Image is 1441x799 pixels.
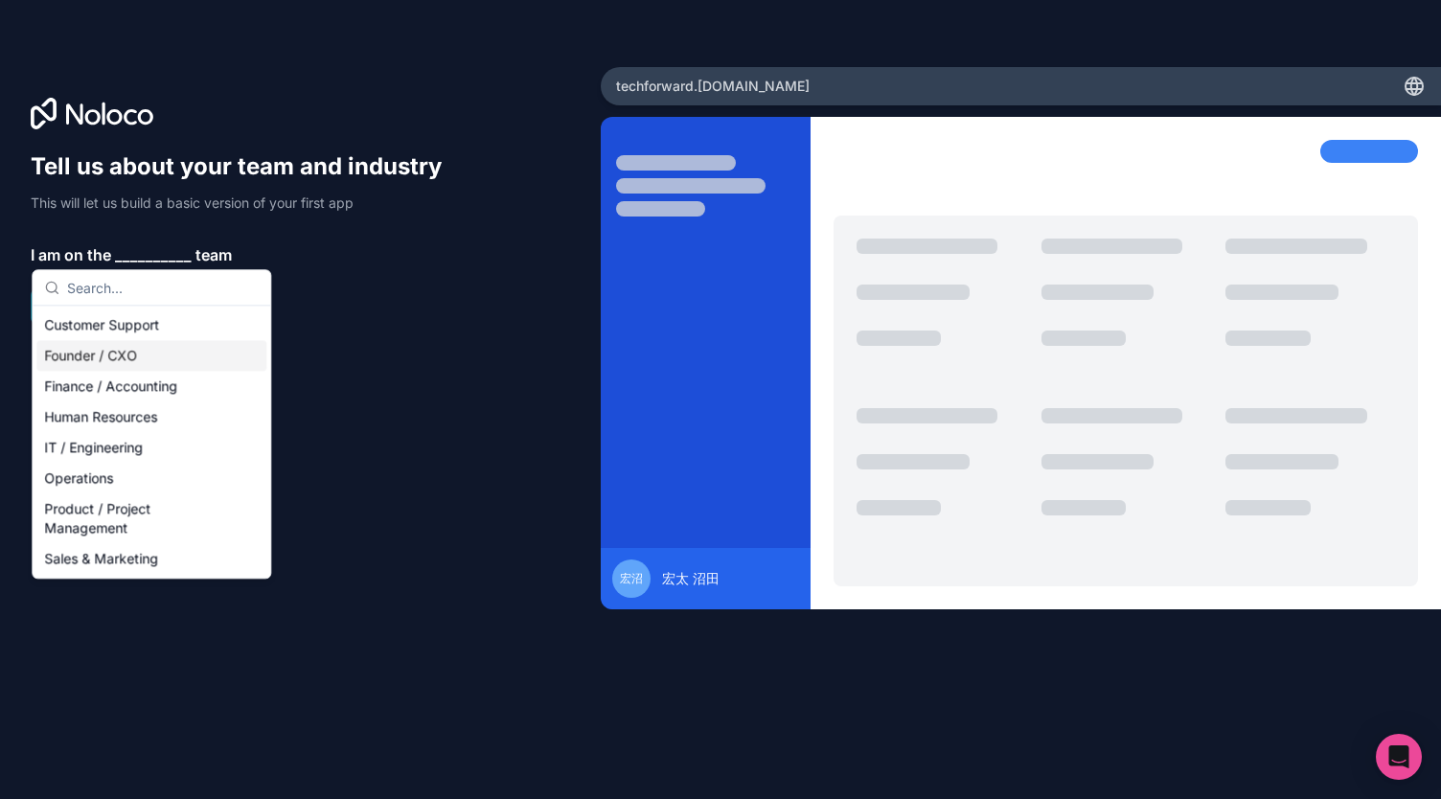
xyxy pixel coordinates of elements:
span: team [195,243,232,266]
span: I am on the [31,243,111,266]
p: This will let us build a basic version of your first app [31,194,460,213]
span: 宏沼 [620,571,643,586]
span: 宏太 沼田 [662,569,720,588]
div: Operations [36,463,266,493]
div: Suggestions [33,306,270,578]
div: Product / Project Management [36,493,266,543]
div: Founder / CXO [36,340,266,371]
div: Finance / Accounting [36,371,266,401]
span: techforward .[DOMAIN_NAME] [616,77,810,96]
div: Customer Support [36,309,266,340]
h1: Tell us about your team and industry [31,151,460,182]
input: Search... [67,270,259,305]
div: Sales & Marketing [36,543,266,574]
div: Human Resources [36,401,266,432]
div: IT / Engineering [36,432,266,463]
span: __________ [115,243,192,266]
div: Open Intercom Messenger [1376,734,1422,780]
